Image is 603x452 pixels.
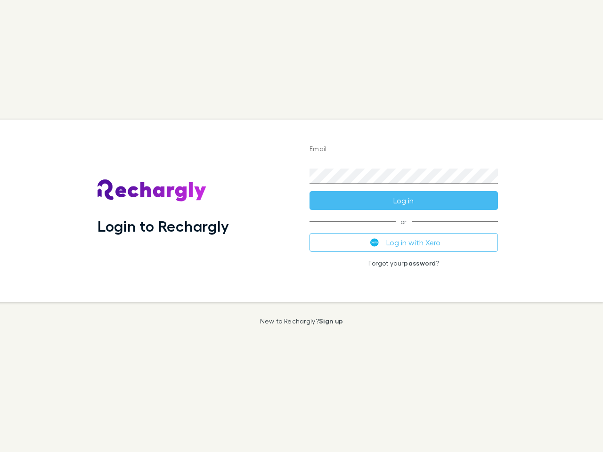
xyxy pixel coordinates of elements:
a: password [404,259,436,267]
a: Sign up [319,317,343,325]
img: Xero's logo [370,238,379,247]
span: or [310,221,498,222]
h1: Login to Rechargly [98,217,229,235]
button: Log in [310,191,498,210]
p: Forgot your ? [310,259,498,267]
p: New to Rechargly? [260,317,343,325]
img: Rechargly's Logo [98,179,207,202]
button: Log in with Xero [310,233,498,252]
